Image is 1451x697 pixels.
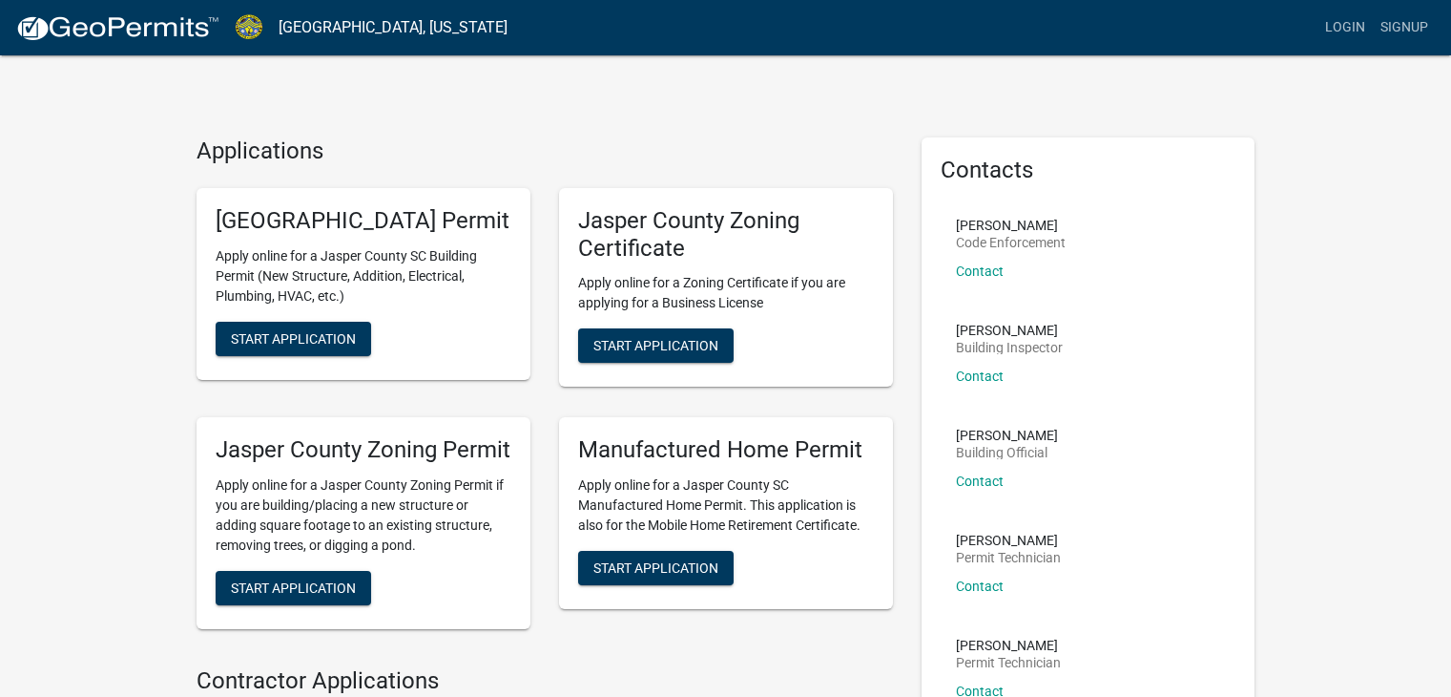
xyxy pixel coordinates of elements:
[235,14,263,40] img: Jasper County, South Carolina
[216,571,371,605] button: Start Application
[956,219,1066,232] p: [PERSON_NAME]
[197,667,893,695] h4: Contractor Applications
[956,551,1061,564] p: Permit Technician
[941,157,1236,184] h5: Contacts
[578,475,874,536] p: Apply online for a Jasper County SC Manufactured Home Permit. This application is also for the Mo...
[1317,10,1373,46] a: Login
[578,551,734,585] button: Start Application
[956,236,1066,249] p: Code Enforcement
[578,207,874,263] h5: Jasper County Zoning Certificate
[956,446,1058,459] p: Building Official
[578,436,874,464] h5: Manufactured Home Permit
[216,207,511,235] h5: [GEOGRAPHIC_DATA] Permit
[956,264,1004,279] a: Contact
[956,429,1058,442] p: [PERSON_NAME]
[956,656,1061,669] p: Permit Technician
[956,341,1063,354] p: Building Inspector
[216,246,511,306] p: Apply online for a Jasper County SC Building Permit (New Structure, Addition, Electrical, Plumbin...
[593,338,718,353] span: Start Application
[231,581,356,596] span: Start Application
[216,436,511,464] h5: Jasper County Zoning Permit
[231,330,356,346] span: Start Application
[956,534,1061,547] p: [PERSON_NAME]
[578,273,874,313] p: Apply online for a Zoning Certificate if you are applying for a Business License
[279,11,508,44] a: [GEOGRAPHIC_DATA], [US_STATE]
[216,322,371,356] button: Start Application
[197,137,893,165] h4: Applications
[216,475,511,556] p: Apply online for a Jasper County Zoning Permit if you are building/placing a new structure or add...
[956,474,1004,489] a: Contact
[956,639,1061,652] p: [PERSON_NAME]
[956,579,1004,594] a: Contact
[593,560,718,576] span: Start Application
[197,137,893,644] wm-workflow-list-section: Applications
[1373,10,1436,46] a: Signup
[956,369,1004,384] a: Contact
[956,324,1063,337] p: [PERSON_NAME]
[578,328,734,363] button: Start Application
